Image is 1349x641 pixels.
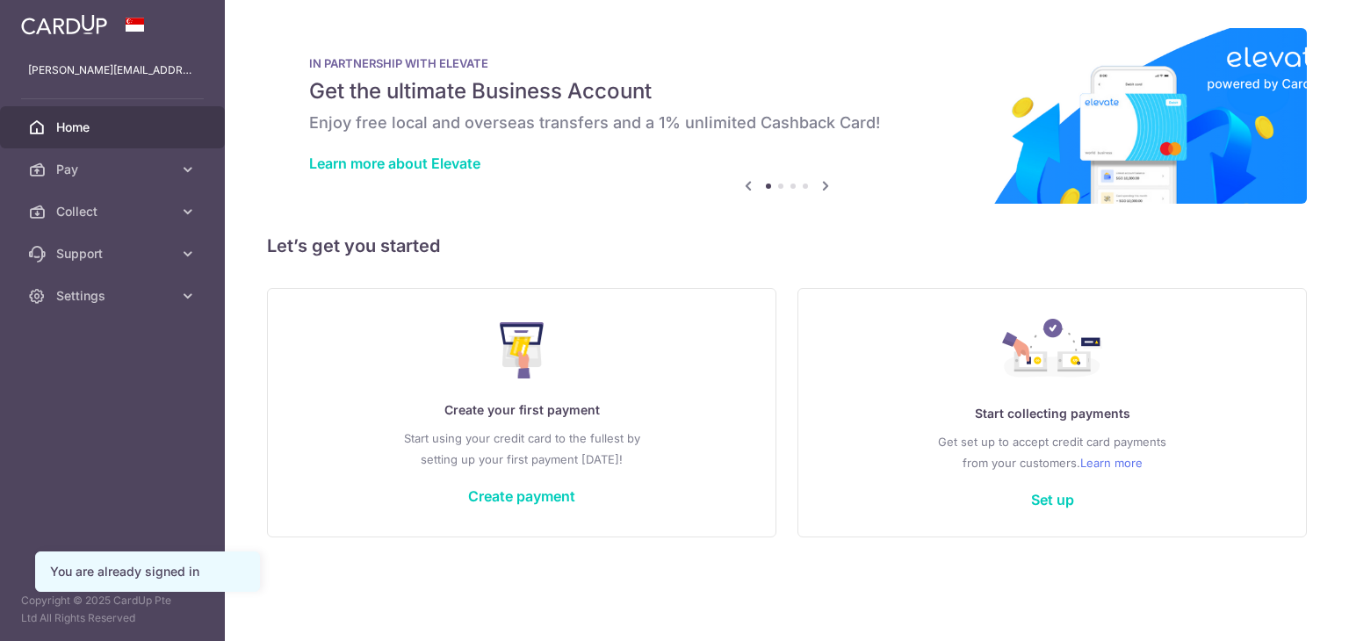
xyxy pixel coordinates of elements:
[309,155,480,172] a: Learn more about Elevate
[500,322,545,378] img: Make Payment
[56,161,172,178] span: Pay
[56,119,172,136] span: Home
[56,287,172,305] span: Settings
[56,245,172,263] span: Support
[1031,491,1074,508] a: Set up
[56,203,172,220] span: Collect
[267,28,1307,204] img: Renovation banner
[1080,452,1143,473] a: Learn more
[1002,319,1102,382] img: Collect Payment
[303,428,740,470] p: Start using your credit card to the fullest by setting up your first payment [DATE]!
[21,14,107,35] img: CardUp
[468,487,575,505] a: Create payment
[309,56,1265,70] p: IN PARTNERSHIP WITH ELEVATE
[833,403,1271,424] p: Start collecting payments
[50,563,245,580] div: You are already signed in
[309,112,1265,133] h6: Enjoy free local and overseas transfers and a 1% unlimited Cashback Card!
[309,77,1265,105] h5: Get the ultimate Business Account
[28,61,197,79] p: [PERSON_NAME][EMAIL_ADDRESS][DOMAIN_NAME]
[833,431,1271,473] p: Get set up to accept credit card payments from your customers.
[303,400,740,421] p: Create your first payment
[267,232,1307,260] h5: Let’s get you started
